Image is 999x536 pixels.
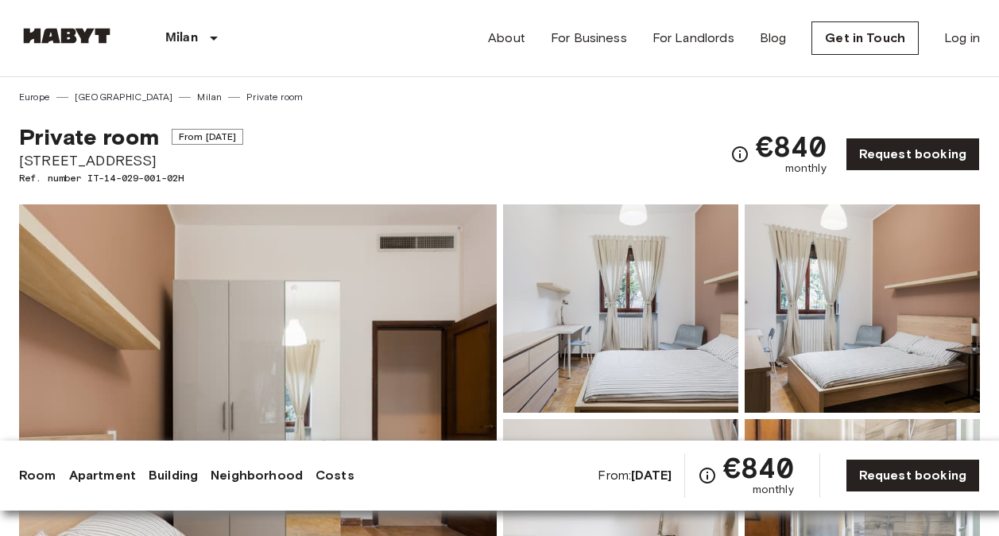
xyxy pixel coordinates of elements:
[811,21,919,55] a: Get in Touch
[69,466,136,485] a: Apartment
[19,171,243,185] span: Ref. number IT-14-029-001-02H
[19,28,114,44] img: Habyt
[197,90,222,104] a: Milan
[745,204,980,413] img: Picture of unit IT-14-029-001-02H
[503,204,738,413] img: Picture of unit IT-14-029-001-02H
[760,29,787,48] a: Blog
[730,145,749,164] svg: Check cost overview for full price breakdown. Please note that discounts apply to new joiners onl...
[246,90,303,104] a: Private room
[631,468,672,483] b: [DATE]
[75,90,173,104] a: [GEOGRAPHIC_DATA]
[211,466,303,485] a: Neighborhood
[551,29,627,48] a: For Business
[172,129,244,145] span: From [DATE]
[698,466,717,485] svg: Check cost overview for full price breakdown. Please note that discounts apply to new joiners onl...
[846,138,980,171] a: Request booking
[753,482,794,498] span: monthly
[165,29,198,48] p: Milan
[149,466,198,485] a: Building
[19,150,243,171] span: [STREET_ADDRESS]
[756,132,827,161] span: €840
[19,123,159,150] span: Private room
[785,161,827,177] span: monthly
[316,466,354,485] a: Costs
[652,29,734,48] a: For Landlords
[19,466,56,485] a: Room
[723,453,794,482] span: €840
[944,29,980,48] a: Log in
[846,459,980,492] a: Request booking
[19,90,50,104] a: Europe
[598,467,672,484] span: From:
[488,29,525,48] a: About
